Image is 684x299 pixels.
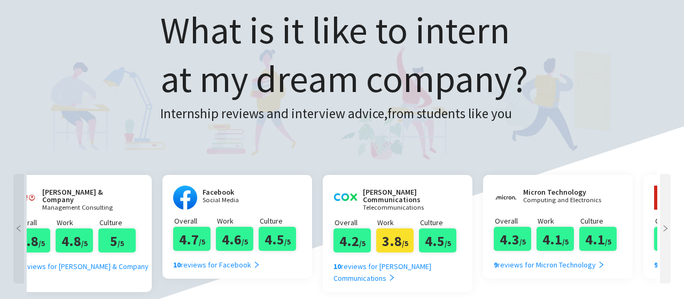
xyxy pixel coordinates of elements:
[605,237,611,247] span: /5
[654,260,658,270] b: 9
[14,217,56,228] p: Overall
[57,217,98,228] p: Work
[335,217,376,228] p: Overall
[81,239,88,248] span: /5
[216,227,253,251] div: 4.6
[160,6,528,103] h1: What is it like to intern
[260,215,301,227] p: Culture
[203,188,267,196] h2: Facebook
[13,225,24,232] span: left
[359,239,366,248] span: /5
[402,239,408,248] span: /5
[445,239,451,248] span: /5
[333,228,371,252] div: 4.2
[174,215,216,227] p: Overall
[494,227,531,251] div: 4.3
[419,228,456,252] div: 4.5
[333,262,341,271] b: 10
[253,261,260,269] span: right
[388,274,395,281] span: right
[199,237,205,247] span: /5
[363,204,443,211] p: Telecommunications
[523,197,601,204] p: Computing and Electronics
[160,55,528,102] span: at my dream company?
[242,237,248,247] span: /5
[42,188,122,203] h2: [PERSON_NAME] & Company
[217,215,259,227] p: Work
[420,217,462,228] p: Culture
[284,237,291,247] span: /5
[173,227,211,251] div: 4.7
[42,204,122,211] p: Management Consulting
[98,228,136,252] div: 5
[523,188,601,196] h2: Micron Technology
[38,239,45,248] span: /5
[579,227,617,251] div: 4.1
[56,228,93,252] div: 4.8
[333,260,470,284] div: reviews for [PERSON_NAME] Communications
[495,215,537,227] p: Overall
[494,251,605,271] a: 9reviews for Micron Technology right
[537,227,574,251] div: 4.1
[519,237,526,247] span: /5
[494,260,498,270] b: 9
[13,228,50,252] div: 4.8
[173,260,181,270] b: 10
[562,237,569,247] span: /5
[99,217,141,228] p: Culture
[13,260,149,284] div: reviews for [PERSON_NAME] & Company
[13,252,149,284] a: reviews for [PERSON_NAME] & Company right
[118,239,124,248] span: /5
[538,215,579,227] p: Work
[333,186,357,210] img: www.cox.com
[259,227,296,251] div: 4.5
[333,252,470,284] a: 10reviews for [PERSON_NAME] Communications right
[377,217,419,228] p: Work
[660,225,671,232] span: right
[160,103,528,125] h3: Internship reviews and interview advice, from students like you
[363,188,443,203] h2: [PERSON_NAME] Communications
[173,251,260,271] a: 10reviews for Facebook right
[580,215,622,227] p: Culture
[203,197,267,204] p: Social Media
[494,259,605,271] div: reviews for Micron Technology
[376,228,414,252] div: 3.8
[597,261,605,269] span: right
[173,186,197,210] img: about.facebook.com
[173,259,260,271] div: reviews for Facebook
